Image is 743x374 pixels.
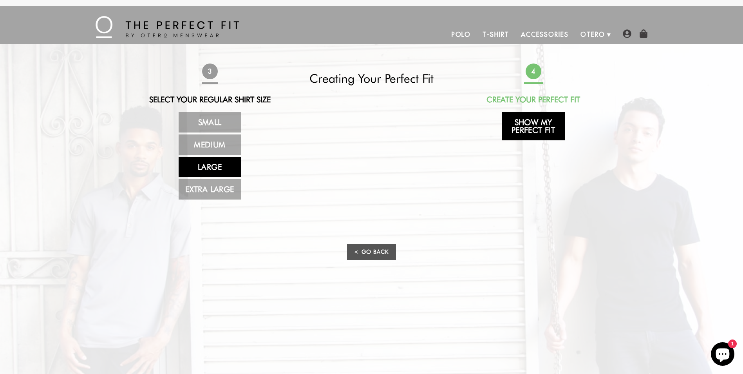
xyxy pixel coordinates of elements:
a: Accessories [515,25,575,44]
img: shopping-bag-icon.png [639,29,648,38]
a: Extra Large [179,179,241,200]
inbox-online-store-chat: Shopify online store chat [709,342,737,368]
a: < Go Back [347,244,396,260]
a: Otero [575,25,611,44]
h2: Create Your Perfect Fit [464,95,603,104]
a: Small [179,112,241,133]
img: The Perfect Fit - by Otero Menswear - Logo [96,16,239,38]
h2: Creating Your Perfect Fit [302,71,441,85]
a: Medium [179,134,241,155]
a: Large [179,157,241,177]
h2: Select Your Regular Shirt Size [141,95,279,104]
a: T-Shirt [477,25,515,44]
span: 3 [202,64,218,80]
a: Show My Perfect Fit [502,112,565,140]
span: 4 [525,64,541,80]
a: Polo [446,25,477,44]
img: user-account-icon.png [623,29,631,38]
